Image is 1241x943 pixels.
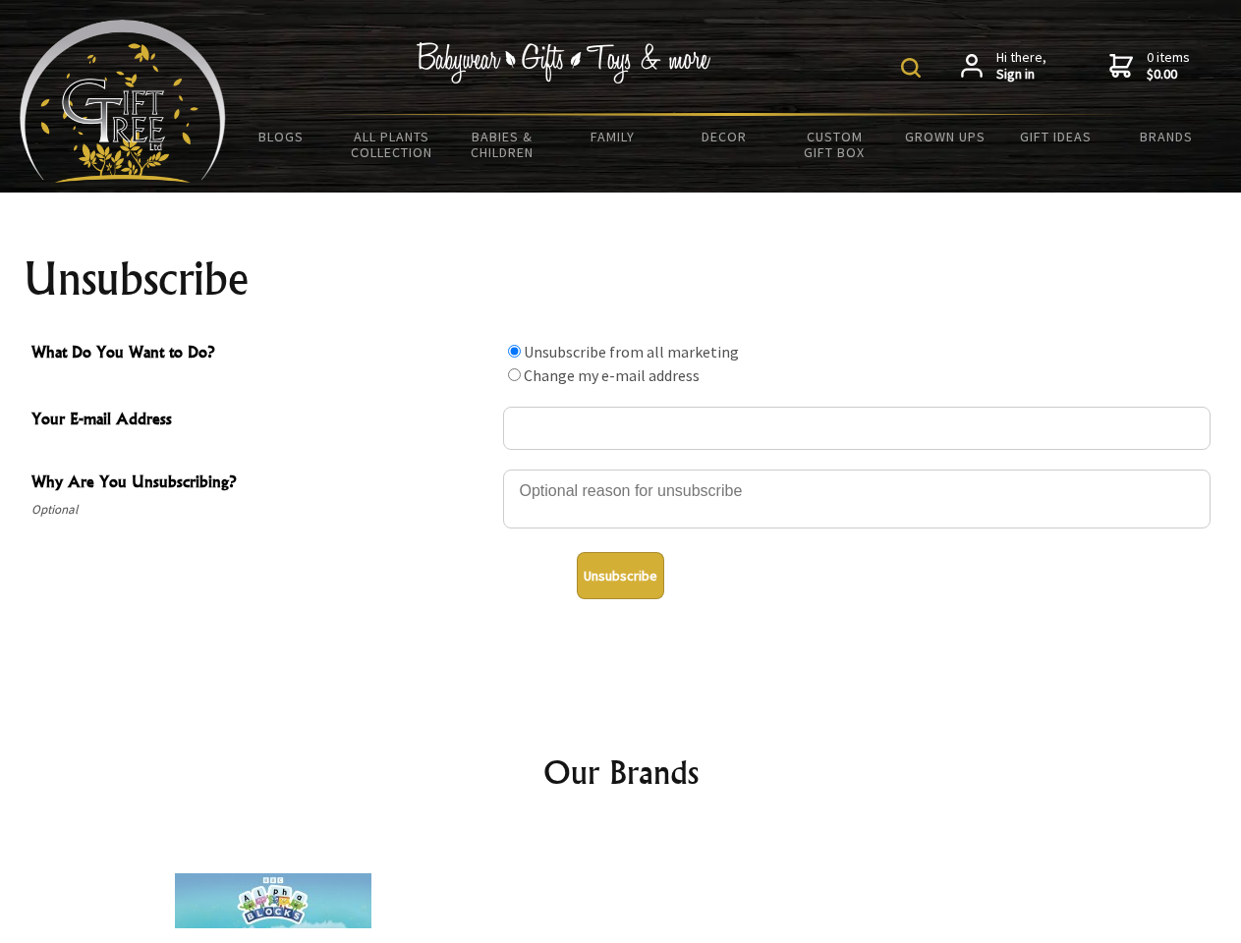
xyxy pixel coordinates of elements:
[668,116,779,157] a: Decor
[901,58,921,78] img: product search
[1147,48,1190,83] span: 0 items
[24,255,1218,303] h1: Unsubscribe
[508,345,521,358] input: What Do You Want to Do?
[524,342,739,361] label: Unsubscribe from all marketing
[508,368,521,381] input: What Do You Want to Do?
[996,66,1046,83] strong: Sign in
[1000,116,1111,157] a: Gift Ideas
[524,365,700,385] label: Change my e-mail address
[39,749,1203,796] h2: Our Brands
[503,470,1211,528] textarea: Why Are You Unsubscribing?
[337,116,448,173] a: All Plants Collection
[503,407,1211,450] input: Your E-mail Address
[31,407,493,435] span: Your E-mail Address
[779,116,890,173] a: Custom Gift Box
[1147,66,1190,83] strong: $0.00
[996,49,1046,83] span: Hi there,
[226,116,337,157] a: BLOGS
[31,498,493,522] span: Optional
[417,42,711,83] img: Babywear - Gifts - Toys & more
[577,552,664,599] button: Unsubscribe
[20,20,226,183] img: Babyware - Gifts - Toys and more...
[31,470,493,498] span: Why Are You Unsubscribing?
[1111,116,1222,157] a: Brands
[961,49,1046,83] a: Hi there,Sign in
[889,116,1000,157] a: Grown Ups
[31,340,493,368] span: What Do You Want to Do?
[1109,49,1190,83] a: 0 items$0.00
[558,116,669,157] a: Family
[447,116,558,173] a: Babies & Children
